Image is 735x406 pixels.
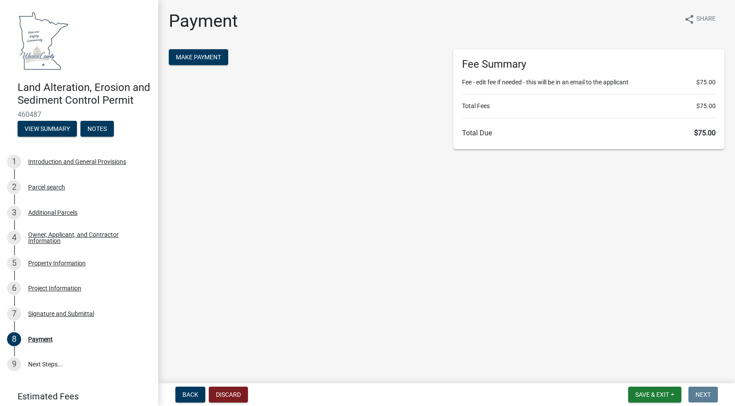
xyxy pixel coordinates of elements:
div: Signature and Submittal [28,311,94,317]
span: 460487 [18,110,141,119]
span: Make Payment [176,54,221,61]
span: $75.00 [696,101,716,111]
div: 4 [7,231,21,245]
div: 5 [7,256,21,270]
wm-modal-confirm: Summary [18,126,77,133]
div: 1 [7,155,21,169]
button: Make Payment [169,49,228,65]
li: Total Fees [462,101,716,111]
button: Notes [80,121,114,137]
div: 6 [7,281,21,295]
div: 2 [7,180,21,194]
img: Waseca County, Minnesota [18,9,69,72]
button: shareShare [677,11,723,28]
div: Project Information [28,285,81,291]
div: 7 [7,307,21,321]
span: Share [696,14,716,25]
div: Introduction and General Provisions [28,159,126,165]
span: Save & Exit [635,391,669,398]
button: View Summary [18,121,77,137]
button: Next [688,387,718,402]
span: $75.00 [694,129,716,137]
div: Property Information [28,260,86,266]
div: Additional Parcels [28,210,77,216]
h6: Total Due [462,129,716,137]
wm-modal-confirm: Notes [80,126,114,133]
span: Next [695,391,711,398]
li: Fee - edit fee if needed - this will be in an email to the applicant [462,78,716,87]
div: Parcel search [28,184,65,190]
div: 8 [7,332,21,346]
div: 3 [7,206,21,220]
span: $75.00 [696,78,716,87]
a: Estimated Fees [7,388,144,405]
button: Save & Exit [628,387,681,402]
h4: Land Alteration, Erosion and Sediment Control Permit [18,81,151,107]
i: share [684,14,695,25]
div: 9 [7,357,21,371]
h6: Fee Summary [462,58,716,71]
div: Payment [28,336,53,342]
button: Discard [209,387,248,402]
div: Owner, Applicant, and Contractor Information [28,232,144,244]
h1: Payment [169,11,238,32]
button: Back [175,387,205,402]
span: Back [182,391,198,398]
